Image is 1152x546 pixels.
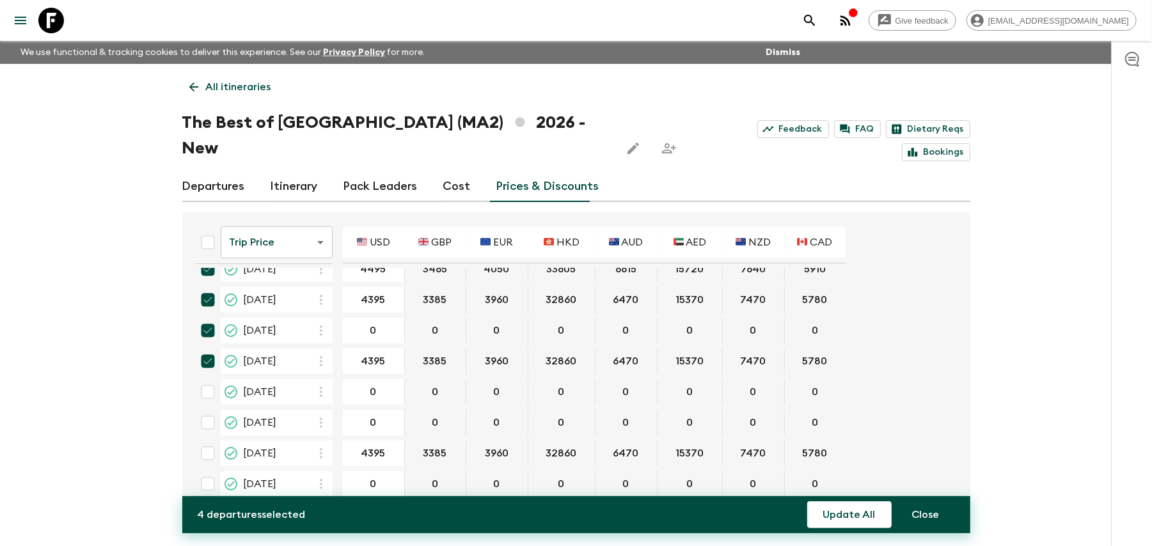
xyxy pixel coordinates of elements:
[481,235,514,250] p: 🇪🇺 EUR
[789,256,841,282] button: 5910
[785,471,846,497] div: 01 Sep 2026; 🇨🇦 CAD
[787,441,843,466] button: 5780
[723,410,785,435] div: 13 Jun 2026; 🇳🇿 NZD
[357,235,390,250] p: 🇺🇸 USD
[405,287,466,313] div: 25 Apr 2026; 🇬🇧 GBP
[469,441,524,466] button: 3960
[353,410,394,435] button: 0
[343,171,418,202] a: Pack Leaders
[723,256,785,282] div: 04 Apr 2026; 🇳🇿 NZD
[182,110,610,161] h1: The Best of [GEOGRAPHIC_DATA] (MA2) 2026 - New
[531,287,592,313] button: 32860
[620,136,646,161] button: Edit this itinerary
[223,446,239,461] svg: On Sale
[658,441,723,466] div: 27 Jun 2026; 🇦🇪 AED
[182,171,245,202] a: Departures
[414,471,455,497] button: 0
[785,441,846,466] div: 27 Jun 2026; 🇨🇦 CAD
[658,410,723,435] div: 13 Jun 2026; 🇦🇪 AED
[544,235,580,250] p: 🇭🇰 HKD
[353,471,394,497] button: 0
[725,441,782,466] button: 7470
[343,256,405,282] div: 04 Apr 2026; 🇺🇸 USD
[469,256,525,282] button: 4050
[869,10,956,31] a: Give feedback
[541,318,582,343] button: 0
[658,379,723,405] div: 23 May 2026; 🇦🇪 AED
[528,441,596,466] div: 27 Jun 2026; 🇭🇰 HKD
[596,410,658,435] div: 13 Jun 2026; 🇦🇺 AUD
[466,471,528,497] div: 01 Sep 2026; 🇪🇺 EUR
[733,410,774,435] button: 0
[244,415,277,430] span: [DATE]
[757,120,829,138] a: Feedback
[762,43,803,61] button: Dismiss
[466,348,528,374] div: 16 May 2026; 🇪🇺 EUR
[405,318,466,343] div: 02 May 2026; 🇬🇧 GBP
[343,441,405,466] div: 27 Jun 2026; 🇺🇸 USD
[598,287,654,313] button: 6470
[787,287,843,313] button: 5780
[414,379,455,405] button: 0
[466,287,528,313] div: 25 Apr 2026; 🇪🇺 EUR
[902,143,970,161] a: Bookings
[669,410,710,435] button: 0
[596,379,658,405] div: 23 May 2026; 🇦🇺 AUD
[221,224,333,260] div: Trip Price
[669,471,710,497] button: 0
[528,410,596,435] div: 13 Jun 2026; 🇭🇰 HKD
[897,501,955,528] button: Close
[528,471,596,497] div: 01 Sep 2026; 🇭🇰 HKD
[223,415,239,430] svg: Proposed
[223,476,239,492] svg: Proposed
[477,379,517,405] button: 0
[725,287,782,313] button: 7470
[596,287,658,313] div: 25 Apr 2026; 🇦🇺 AUD
[271,171,318,202] a: Itinerary
[736,235,771,250] p: 🇳🇿 NZD
[477,471,517,497] button: 0
[198,507,306,522] p: 4 departures selected
[15,41,430,64] p: We use functional & tracking cookies to deliver this experience. See our for more.
[787,348,843,374] button: 5780
[223,292,239,308] svg: On Sale
[541,471,582,497] button: 0
[405,471,466,497] div: 01 Sep 2026; 🇬🇧 GBP
[723,318,785,343] div: 02 May 2026; 🇳🇿 NZD
[794,379,835,405] button: 0
[414,410,455,435] button: 0
[343,287,405,313] div: 25 Apr 2026; 🇺🇸 USD
[532,256,592,282] button: 33605
[606,379,647,405] button: 0
[244,476,277,492] span: [DATE]
[660,348,719,374] button: 15370
[353,379,394,405] button: 0
[733,471,774,497] button: 0
[723,287,785,313] div: 25 Apr 2026; 🇳🇿 NZD
[596,441,658,466] div: 27 Jun 2026; 🇦🇺 AUD
[223,261,239,277] svg: On Sale
[8,8,33,33] button: menu
[606,410,647,435] button: 0
[596,256,658,282] div: 04 Apr 2026; 🇦🇺 AUD
[794,318,835,343] button: 0
[794,471,835,497] button: 0
[674,235,706,250] p: 🇦🇪 AED
[346,348,401,374] button: 4395
[723,441,785,466] div: 27 Jun 2026; 🇳🇿 NZD
[797,8,823,33] button: search adventures
[610,235,643,250] p: 🇦🇺 AUD
[598,441,654,466] button: 6470
[600,256,652,282] button: 6615
[794,410,835,435] button: 0
[477,318,517,343] button: 0
[466,256,528,282] div: 04 Apr 2026; 🇪🇺 EUR
[343,410,405,435] div: 13 Jun 2026; 🇺🇸 USD
[414,318,455,343] button: 0
[343,379,405,405] div: 23 May 2026; 🇺🇸 USD
[206,79,271,95] p: All itineraries
[405,410,466,435] div: 13 Jun 2026; 🇬🇧 GBP
[528,379,596,405] div: 23 May 2026; 🇭🇰 HKD
[723,379,785,405] div: 23 May 2026; 🇳🇿 NZD
[528,256,596,282] div: 04 Apr 2026; 🇭🇰 HKD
